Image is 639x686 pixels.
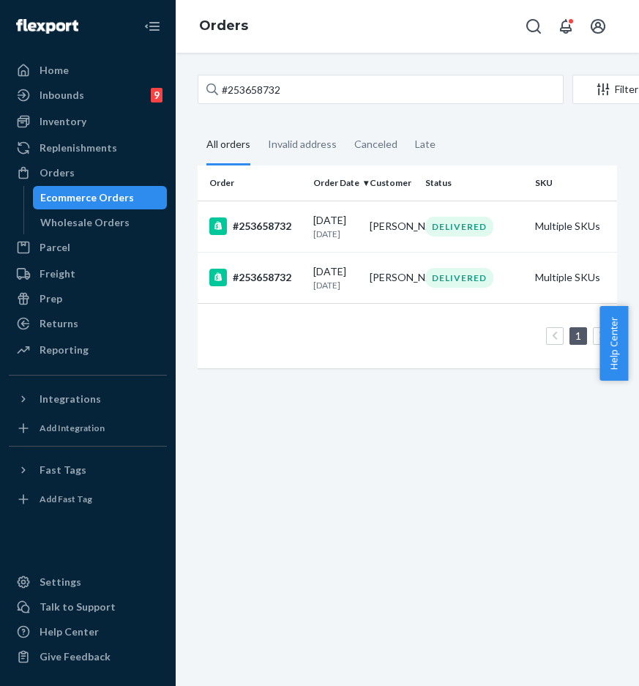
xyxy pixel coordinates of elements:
p: [DATE] [313,279,358,291]
a: Wholesale Orders [33,211,168,234]
a: Replenishments [9,136,167,160]
div: Prep [40,291,62,306]
a: Help Center [9,620,167,644]
div: Help Center [40,625,99,639]
div: #253658732 [209,217,302,235]
a: Home [9,59,167,82]
div: Inbounds [40,88,84,102]
img: Flexport logo [16,19,78,34]
a: Inventory [9,110,167,133]
button: Open account menu [583,12,613,41]
a: Prep [9,287,167,310]
div: Ecommerce Orders [40,190,134,205]
div: 9 [151,88,162,102]
button: Open notifications [551,12,580,41]
button: Help Center [599,306,628,381]
button: Close Navigation [138,12,167,41]
a: Orders [9,161,167,184]
button: Fast Tags [9,458,167,482]
td: [PERSON_NAME] [364,252,420,303]
div: Wholesale Orders [40,215,130,230]
a: Returns [9,312,167,335]
div: Settings [40,575,81,589]
a: Add Fast Tag [9,488,167,511]
div: #253658732 [209,269,302,286]
div: Replenishments [40,141,117,155]
th: Order [198,165,307,201]
div: Freight [40,266,75,281]
td: [PERSON_NAME] [364,201,420,252]
div: Talk to Support [40,600,116,614]
div: [DATE] [313,264,358,291]
a: Freight [9,262,167,286]
div: Home [40,63,69,78]
a: Page 1 is your current page [572,329,584,342]
a: Reporting [9,338,167,362]
a: Orders [199,18,248,34]
button: Give Feedback [9,645,167,668]
a: Ecommerce Orders [33,186,168,209]
a: Add Integration [9,417,167,440]
th: Status [419,165,529,201]
a: Settings [9,570,167,594]
p: [DATE] [313,228,358,240]
th: Order Date [307,165,364,201]
div: Customer [370,176,414,189]
div: Canceled [354,125,397,163]
button: Open Search Box [519,12,548,41]
div: Fast Tags [40,463,86,477]
div: Give Feedback [40,649,111,664]
a: Inbounds9 [9,83,167,107]
ol: breadcrumbs [187,5,260,48]
div: Integrations [40,392,101,406]
input: Search orders [198,75,564,104]
div: Invalid address [268,125,337,163]
div: [DATE] [313,213,358,240]
div: Add Fast Tag [40,493,92,505]
div: Reporting [40,343,89,357]
div: Parcel [40,240,70,255]
button: Talk to Support [9,595,167,619]
div: Inventory [40,114,86,129]
div: DELIVERED [425,268,493,288]
div: Late [415,125,436,163]
div: DELIVERED [425,217,493,236]
a: Parcel [9,236,167,259]
div: All orders [206,125,250,165]
button: Integrations [9,387,167,411]
div: Add Integration [40,422,105,434]
div: Returns [40,316,78,331]
div: Orders [40,165,75,180]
